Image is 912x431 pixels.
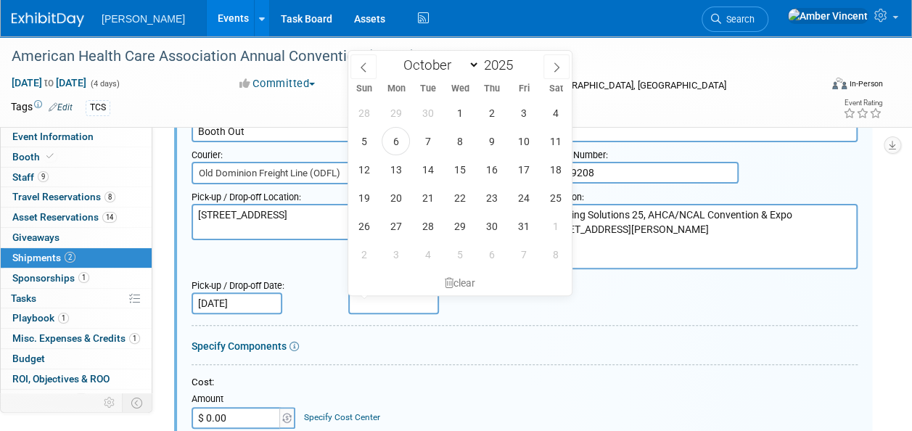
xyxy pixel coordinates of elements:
[12,252,75,263] span: Shipments
[1,248,152,268] a: Shipments2
[477,127,506,155] span: October 9, 2025
[382,127,410,155] span: October 6, 2025
[508,84,540,94] span: Fri
[843,99,882,107] div: Event Rating
[192,273,326,292] div: Pick-up / Drop-off Date:
[535,142,858,162] div: Tracking Number:
[414,212,442,240] span: October 28, 2025
[444,84,476,94] span: Wed
[193,163,512,184] span: Old Dominion Freight Line (ODFL)
[1,390,152,409] a: Attachments10
[445,212,474,240] span: October 29, 2025
[382,240,410,268] span: November 3, 2025
[414,240,442,268] span: November 4, 2025
[380,84,412,94] span: Mon
[756,75,883,97] div: Event Format
[509,212,538,240] span: October 31, 2025
[477,184,506,212] span: October 23, 2025
[445,99,474,127] span: October 1, 2025
[541,155,570,184] span: October 18, 2025
[350,127,378,155] span: October 5, 2025
[509,155,538,184] span: October 17, 2025
[74,393,89,404] span: 10
[414,155,442,184] span: October 14, 2025
[477,155,506,184] span: October 16, 2025
[509,240,538,268] span: November 7, 2025
[12,393,89,405] span: Attachments
[304,412,380,422] a: Specify Cost Center
[382,184,410,212] span: October 20, 2025
[414,184,442,212] span: October 21, 2025
[12,373,110,385] span: ROI, Objectives & ROO
[12,12,84,27] img: ExhibitDay
[12,272,89,284] span: Sponsorships
[350,99,378,127] span: September 28, 2025
[414,127,442,155] span: October 7, 2025
[412,84,444,94] span: Tue
[414,99,442,127] span: September 30, 2025
[46,152,54,160] i: Booth reservation complete
[8,6,645,20] body: Rich Text Area. Press ALT-0 for help.
[721,14,755,25] span: Search
[234,76,321,91] button: Committed
[541,240,570,268] span: November 8, 2025
[535,184,858,204] div: Destination:
[1,329,152,348] a: Misc. Expenses & Credits1
[38,171,49,182] span: 9
[11,76,87,89] span: [DATE] [DATE]
[535,204,858,269] textarea: Delivering Solutions 25, AHCA/NCAL Convention & Expo [STREET_ADDRESS] C/[PERSON_NAME] [GEOGRAPHIC...
[192,376,858,390] div: Cost:
[1,349,152,369] a: Budget
[480,57,523,73] input: Year
[1,308,152,328] a: Playbook1
[1,187,152,207] a: Travel Reservations8
[192,162,514,184] span: Old Dominion Freight Line (ODFL)
[832,78,847,89] img: Format-Inperson.png
[350,155,378,184] span: October 12, 2025
[129,333,140,344] span: 1
[348,271,572,295] div: clear
[348,84,380,94] span: Sun
[97,393,123,412] td: Personalize Event Tab Strip
[65,252,75,263] span: 2
[350,212,378,240] span: October 26, 2025
[42,77,56,89] span: to
[1,289,152,308] a: Tasks
[477,99,506,127] span: October 2, 2025
[12,353,45,364] span: Budget
[445,184,474,212] span: October 22, 2025
[12,171,49,183] span: Staff
[1,127,152,147] a: Event Information
[445,155,474,184] span: October 15, 2025
[1,208,152,227] a: Asset Reservations14
[476,84,508,94] span: Thu
[12,332,140,344] span: Misc. Expenses & Credits
[12,191,115,202] span: Travel Reservations
[58,313,69,324] span: 1
[12,151,57,163] span: Booth
[1,147,152,167] a: Booth
[382,155,410,184] span: October 13, 2025
[445,127,474,155] span: October 8, 2025
[445,240,474,268] span: November 5, 2025
[350,184,378,212] span: October 19, 2025
[192,142,514,162] div: Courier:
[477,212,506,240] span: October 30, 2025
[192,340,287,352] a: Specify Components
[396,56,480,74] select: Month
[1,228,152,247] a: Giveaways
[89,79,120,89] span: (4 days)
[541,99,570,127] span: October 4, 2025
[540,84,572,94] span: Sat
[7,44,808,70] div: American Health Care Association Annual Convention (AHCA)
[192,393,297,407] div: Amount
[541,184,570,212] span: October 25, 2025
[12,231,59,243] span: Giveaways
[849,78,883,89] div: In-Person
[1,268,152,288] a: Sponsorships1
[78,272,89,283] span: 1
[382,99,410,127] span: September 29, 2025
[545,80,726,91] span: [GEOGRAPHIC_DATA], [GEOGRAPHIC_DATA]
[350,240,378,268] span: November 2, 2025
[11,99,73,116] td: Tags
